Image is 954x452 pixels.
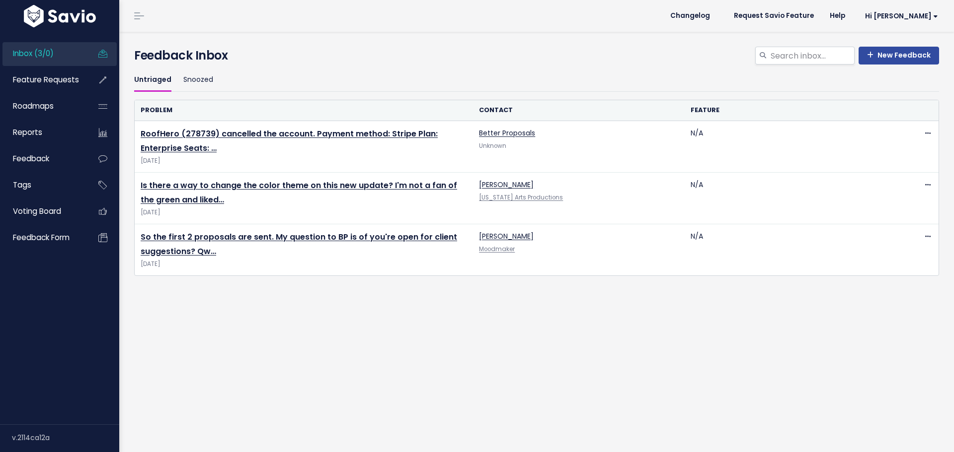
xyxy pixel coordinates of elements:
[134,68,171,92] a: Untriaged
[183,68,213,92] a: Snoozed
[2,121,82,144] a: Reports
[479,231,534,241] a: [PERSON_NAME]
[141,180,457,205] a: Is there a way to change the color theme on this new update? I'm not a fan of the green and liked…
[141,207,467,218] span: [DATE]
[13,48,54,59] span: Inbox (3/0)
[135,100,473,121] th: Problem
[13,180,31,190] span: Tags
[479,194,563,201] a: [US_STATE] Arts Productions
[13,206,61,216] span: Voting Board
[859,47,939,65] a: New Feedback
[853,8,946,24] a: Hi [PERSON_NAME]
[770,47,855,65] input: Search inbox...
[670,12,710,19] span: Changelog
[12,425,119,451] div: v.2114ca12a
[13,127,42,137] span: Reports
[822,8,853,23] a: Help
[479,142,506,150] span: Unknown
[2,42,82,65] a: Inbox (3/0)
[685,121,896,173] td: N/A
[2,95,82,118] a: Roadmaps
[479,245,515,253] a: Moodmaker
[13,232,70,243] span: Feedback form
[141,259,467,269] span: [DATE]
[479,180,534,190] a: [PERSON_NAME]
[13,101,54,111] span: Roadmaps
[141,128,438,154] a: RoofHero (278739) cancelled the account. Payment method: Stripe Plan: Enterprise Seats: …
[13,74,79,85] span: Feature Requests
[685,173,896,224] td: N/A
[2,174,82,196] a: Tags
[13,153,49,164] span: Feedback
[2,68,82,91] a: Feature Requests
[134,68,939,92] ul: Filter feature requests
[479,128,535,138] a: Better Proposals
[2,226,82,249] a: Feedback form
[141,231,457,257] a: So the first 2 proposals are sent. My question to BP is of you're open for client suggestions? Qw…
[2,200,82,223] a: Voting Board
[2,147,82,170] a: Feedback
[685,100,896,121] th: Feature
[141,156,467,166] span: [DATE]
[21,5,98,27] img: logo-white.9d6f32f41409.svg
[134,47,939,65] h4: Feedback Inbox
[865,12,938,20] span: Hi [PERSON_NAME]
[685,224,896,276] td: N/A
[726,8,822,23] a: Request Savio Feature
[473,100,685,121] th: Contact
